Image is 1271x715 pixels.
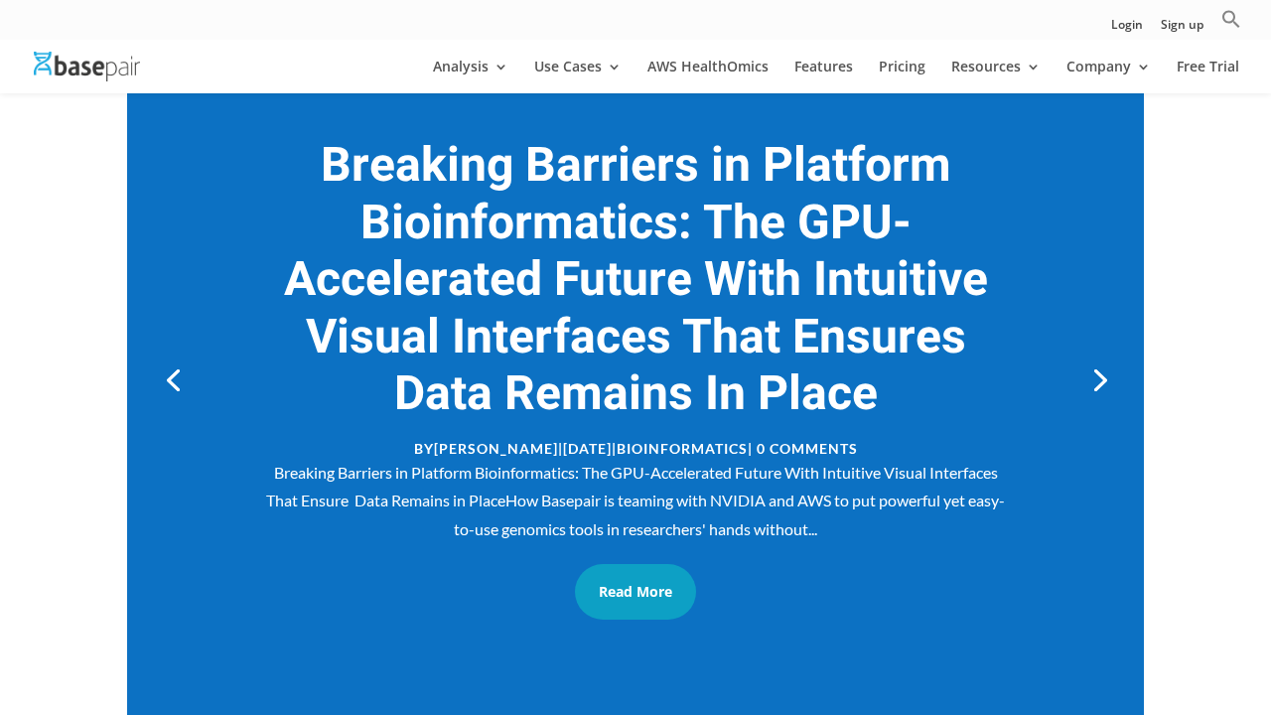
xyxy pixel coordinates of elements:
[794,60,853,93] a: Features
[563,440,612,457] span: [DATE]
[433,60,508,93] a: Analysis
[260,434,1012,459] p: by | | | 0 Comments
[34,52,140,80] img: Basepair
[951,60,1041,93] a: Resources
[890,572,1247,691] iframe: Drift Widget Chat Controller
[575,564,696,620] a: Read More
[1161,19,1203,40] a: Sign up
[534,60,622,93] a: Use Cases
[260,459,1012,544] div: Breaking Barriers in Platform Bioinformatics: The GPU-Accelerated Future With Intuitive Visual In...
[1111,19,1143,40] a: Login
[284,131,988,429] a: Breaking Barriers in Platform Bioinformatics: The GPU-Accelerated Future With Intuitive Visual In...
[434,440,558,457] a: [PERSON_NAME]
[1221,9,1241,40] a: Search Icon Link
[617,440,748,457] a: Bioinformatics
[1177,60,1239,93] a: Free Trial
[1221,9,1241,29] svg: Search
[647,60,769,93] a: AWS HealthOmics
[879,60,925,93] a: Pricing
[1066,60,1151,93] a: Company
